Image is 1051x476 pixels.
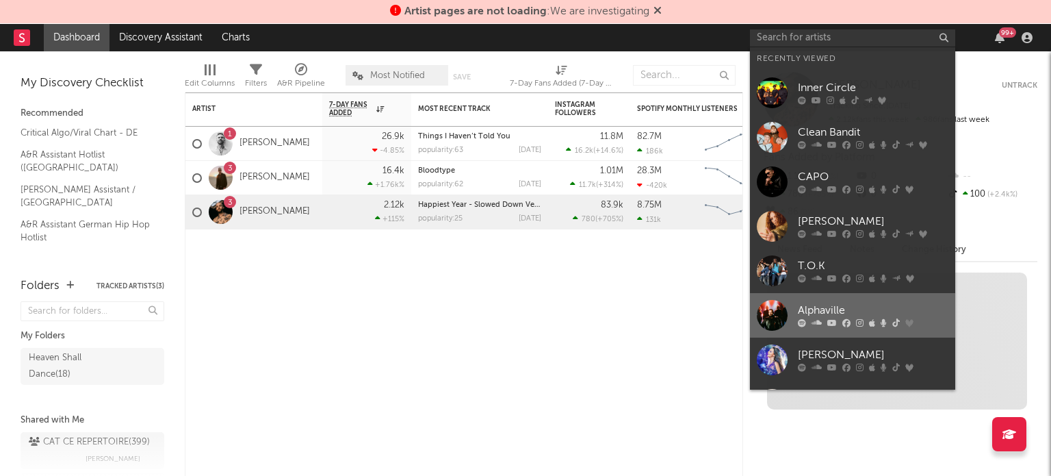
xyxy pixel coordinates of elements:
div: Folders [21,278,60,295]
div: -420k [637,181,667,190]
button: Untrack [1002,79,1037,92]
div: +115 % [375,214,404,223]
a: Charts [212,24,259,51]
div: Spotify Monthly Listeners [637,105,740,113]
div: popularity: 25 [418,215,463,223]
div: 82.7M [637,132,662,141]
div: Artist [192,105,295,113]
a: Things I Haven’t Told You [418,133,510,140]
a: Spotify Track Velocity Chart / DE [21,252,151,280]
div: Edit Columns [185,75,235,92]
button: 99+ [995,32,1004,43]
div: Bloodtype [418,167,541,175]
div: Most Recent Track [418,105,521,113]
div: 1.01M [600,166,623,175]
input: Search... [633,65,736,86]
span: 7-Day Fans Added [329,101,373,117]
div: 7-Day Fans Added (7-Day Fans Added) [510,75,612,92]
div: ( ) [566,146,623,155]
div: Filters [245,75,267,92]
a: A&R Assistant Hotlist ([GEOGRAPHIC_DATA]) [21,147,151,175]
div: popularity: 63 [418,147,463,154]
div: A&R Pipeline [277,58,325,98]
button: Save [453,73,471,81]
a: Happiest Year - Slowed Down Version [418,201,552,209]
div: 28.3M [637,166,662,175]
input: Search for artists [750,29,955,47]
a: [PERSON_NAME] [750,338,955,382]
div: 83.9k [601,201,623,210]
div: ( ) [570,180,623,189]
div: Things I Haven’t Told You [418,133,541,140]
a: EMIN [750,382,955,427]
span: Dismiss [653,6,662,17]
div: Recommended [21,105,164,122]
span: Artist pages are not loading [404,6,547,17]
div: [DATE] [519,147,541,154]
div: 11.8M [600,132,623,141]
div: Inner Circle [798,80,948,97]
span: +314 % [598,181,621,189]
div: Edit Columns [185,58,235,98]
div: 16.4k [382,166,404,175]
span: Most Notified [370,71,425,80]
svg: Chart title [699,195,760,229]
a: Heaven Shall Dance(18) [21,348,164,385]
span: : We are investigating [404,6,649,17]
a: Alphaville [750,293,955,338]
div: popularity: 62 [418,181,463,188]
a: [PERSON_NAME] [750,204,955,249]
span: 780 [582,216,595,223]
div: My Discovery Checklist [21,75,164,92]
div: Shared with Me [21,412,164,429]
span: 16.2k [575,147,593,155]
div: A&R Pipeline [277,75,325,92]
div: CAT CE REPERTOIRE ( 399 ) [29,434,150,451]
div: -- [946,168,1037,186]
div: Recently Viewed [757,51,948,67]
div: 186k [637,147,663,155]
div: [PERSON_NAME] [798,214,948,230]
div: 8.75M [637,201,662,210]
div: [DATE] [519,181,541,188]
div: Heaven Shall Dance ( 18 ) [29,350,125,383]
div: Filters [245,58,267,98]
div: 2.12k [384,201,404,210]
a: Bloodtype [418,167,455,175]
div: 131k [637,215,661,224]
a: A&R Assistant German Hip Hop Hotlist [21,217,151,245]
a: Dashboard [44,24,109,51]
div: [PERSON_NAME] [798,347,948,364]
div: T.O.K [798,258,948,275]
div: CAPO [798,169,948,186]
a: [PERSON_NAME] [239,206,310,218]
div: Clean Bandit [798,125,948,141]
div: Instagram Followers [555,101,603,117]
div: [DATE] [519,215,541,223]
a: T.O.K [750,249,955,293]
button: Tracked Artists(3) [96,283,164,290]
a: Clean Bandit [750,115,955,160]
div: +1.76k % [367,180,404,189]
div: -4.85 % [372,146,404,155]
div: 100 [946,186,1037,203]
a: Critical Algo/Viral Chart - DE [21,125,151,140]
a: CAPO [750,160,955,204]
div: 99 + [999,27,1016,38]
span: [PERSON_NAME] [86,451,140,467]
a: Inner Circle [750,71,955,115]
input: Search for folders... [21,301,164,321]
a: Discovery Assistant [109,24,212,51]
a: [PERSON_NAME] [239,138,310,149]
div: ( ) [573,214,623,223]
span: 11.7k [579,181,596,189]
span: +14.6 % [595,147,621,155]
span: +2.4k % [985,191,1017,199]
div: 26.9k [382,132,404,141]
a: [PERSON_NAME] Assistant / [GEOGRAPHIC_DATA] [21,182,151,210]
div: 7-Day Fans Added (7-Day Fans Added) [510,58,612,98]
a: [PERSON_NAME] [239,172,310,184]
svg: Chart title [699,127,760,161]
div: Alphaville [798,303,948,319]
span: +705 % [597,216,621,223]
